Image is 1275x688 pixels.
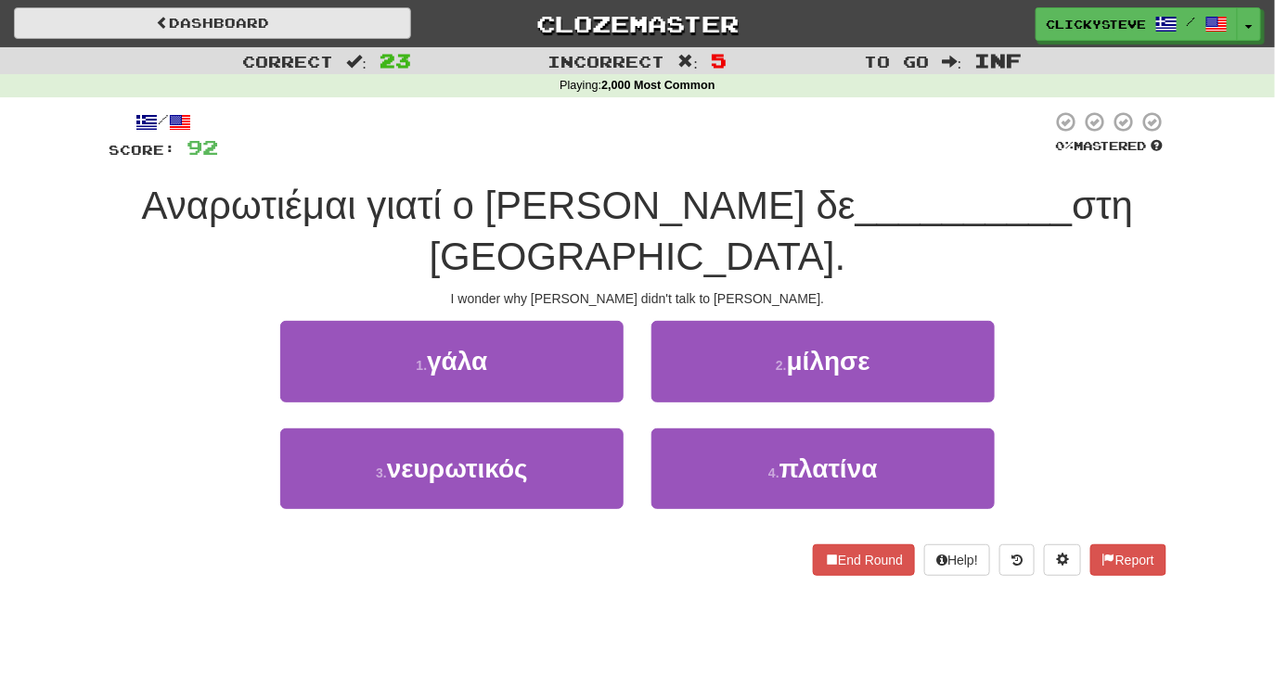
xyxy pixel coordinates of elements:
[380,49,411,71] span: 23
[187,135,218,159] span: 92
[776,358,787,373] small: 2 .
[856,184,1073,227] span: __________
[1187,15,1196,28] span: /
[1055,138,1074,153] span: 0 %
[109,110,218,134] div: /
[651,428,995,509] button: 4.πλατίνα
[942,54,962,70] span: :
[768,465,779,480] small: 4 .
[439,7,836,40] a: Clozemaster
[711,49,727,71] span: 5
[787,347,870,376] span: μίλησε
[1036,7,1238,41] a: clickysteve /
[387,454,528,483] span: νευρωτικός
[109,289,1166,308] div: I wonder why [PERSON_NAME] didn't talk to [PERSON_NAME].
[975,49,1023,71] span: Inf
[242,52,333,70] span: Correct
[14,7,411,39] a: Dashboard
[999,544,1035,576] button: Round history (alt+y)
[1051,138,1166,155] div: Mastered
[376,465,387,480] small: 3 .
[924,544,990,576] button: Help!
[142,184,856,227] span: Αναρωτιέμαι γιατί ο [PERSON_NAME] δε
[651,321,995,401] button: 2.μίλησε
[280,428,624,509] button: 3.νευρωτικός
[1046,16,1146,32] span: clickysteve
[427,347,487,376] span: γάλα
[417,358,428,373] small: 1 .
[548,52,665,70] span: Incorrect
[779,454,878,483] span: πλατίνα
[1090,544,1166,576] button: Report
[346,54,367,70] span: :
[109,142,175,158] span: Score:
[430,184,1134,278] span: στη [GEOGRAPHIC_DATA].
[813,544,915,576] button: End Round
[280,321,624,401] button: 1.γάλα
[678,54,699,70] span: :
[864,52,929,70] span: To go
[601,79,715,92] strong: 2,000 Most Common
